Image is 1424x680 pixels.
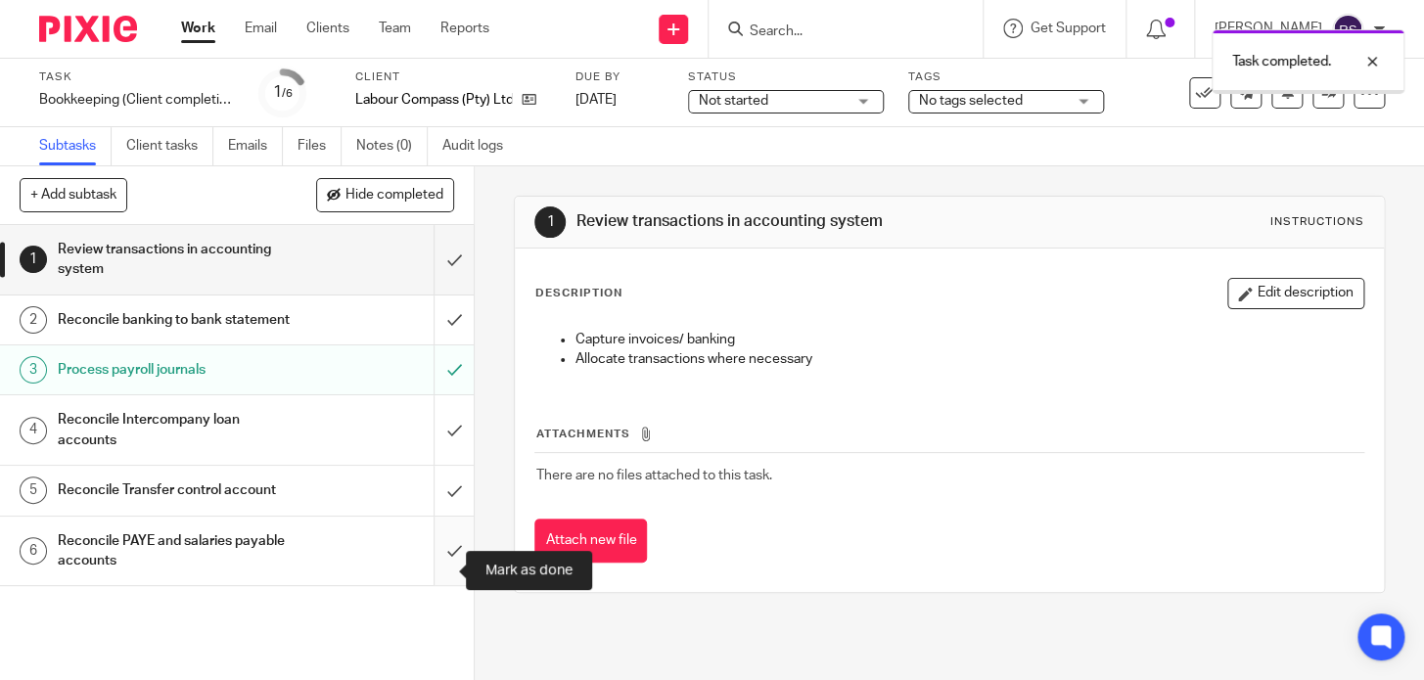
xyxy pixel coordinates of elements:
[1232,52,1331,71] p: Task completed.
[440,19,489,38] a: Reports
[345,188,443,204] span: Hide completed
[576,211,991,232] h1: Review transactions in accounting system
[306,19,349,38] a: Clients
[575,93,617,107] span: [DATE]
[534,206,566,238] div: 1
[355,69,551,85] label: Client
[534,519,647,563] button: Attach new file
[39,90,235,110] div: Bookkeeping (Client completion)
[273,81,293,104] div: 1
[245,19,277,38] a: Email
[574,330,1362,349] p: Capture invoices/ banking
[534,286,621,301] p: Description
[699,94,768,108] span: Not started
[20,246,47,273] div: 1
[20,178,127,211] button: + Add subtask
[58,476,296,505] h1: Reconcile Transfer control account
[919,94,1023,108] span: No tags selected
[535,469,771,482] span: There are no files attached to this task.
[58,355,296,385] h1: Process payroll journals
[574,349,1362,369] p: Allocate transactions where necessary
[39,127,112,165] a: Subtasks
[20,537,47,565] div: 6
[39,69,235,85] label: Task
[20,356,47,384] div: 3
[228,127,283,165] a: Emails
[535,429,629,439] span: Attachments
[688,69,884,85] label: Status
[442,127,518,165] a: Audit logs
[58,305,296,335] h1: Reconcile banking to bank statement
[379,19,411,38] a: Team
[1270,214,1364,230] div: Instructions
[356,127,428,165] a: Notes (0)
[1227,278,1364,309] button: Edit description
[575,69,664,85] label: Due by
[58,405,296,455] h1: Reconcile Intercompany loan accounts
[282,88,293,99] small: /6
[58,235,296,285] h1: Review transactions in accounting system
[20,476,47,504] div: 5
[1332,14,1363,45] img: svg%3E
[181,19,215,38] a: Work
[39,16,137,42] img: Pixie
[20,417,47,444] div: 4
[355,90,512,110] p: Labour Compass (Pty) Ltd
[58,526,296,576] h1: Reconcile PAYE and salaries payable accounts
[20,306,47,334] div: 2
[126,127,213,165] a: Client tasks
[298,127,342,165] a: Files
[316,178,454,211] button: Hide completed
